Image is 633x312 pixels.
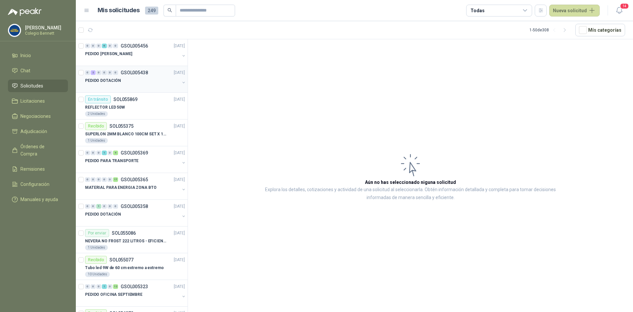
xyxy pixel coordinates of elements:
div: 10 Unidades [85,272,110,277]
a: Manuales y ayuda [8,193,68,206]
a: Por enviarSOL055086[DATE] NEVERA NO FROST 222 LITROS - EFICIENCIA ENERGETICA A1 Unidades [76,226,188,253]
p: PEDIDO DOTACIÓN [85,78,121,84]
span: Solicitudes [20,82,43,89]
a: 0 0 1 0 0 0 GSOL005358[DATE] PEDIDO DOTACIÓN [85,202,186,224]
a: 0 2 0 0 0 0 GSOL005438[DATE] PEDIDO DOTACIÓN [85,69,186,90]
img: Logo peakr [8,8,42,16]
div: 0 [107,70,112,75]
span: Adjudicación [20,128,47,135]
a: 0 0 0 6 0 0 GSOL005456[DATE] PEDIDO [PERSON_NAME] [85,42,186,63]
div: 1 Unidades [85,138,108,143]
div: 0 [102,177,107,182]
div: 17 [113,177,118,182]
div: 0 [85,44,90,48]
div: 0 [91,204,96,209]
div: 1 Unidades [85,245,108,250]
div: 0 [91,177,96,182]
span: Manuales y ayuda [20,196,58,203]
p: Colegio Bennett [25,31,66,35]
span: Órdenes de Compra [20,143,62,157]
p: SOL055869 [113,97,137,102]
div: 1 [102,151,107,155]
div: 0 [85,284,90,289]
p: PEDIDO OFICINA SEPTIEMBRE [85,292,142,298]
span: 249 [145,7,158,15]
div: 0 [96,70,101,75]
p: GSOL005358 [121,204,148,209]
div: 0 [91,151,96,155]
a: Solicitudes [8,80,68,92]
div: 6 [102,44,107,48]
div: 1 [102,284,107,289]
div: 1 - 50 de 308 [529,25,570,35]
div: 2 [91,70,96,75]
p: [DATE] [174,257,185,263]
div: 0 [85,151,90,155]
p: [DATE] [174,96,185,103]
span: Inicio [20,52,31,59]
img: Company Logo [8,24,21,37]
p: SUPERLON 2MM BLANCO 100CM SET X 150 METROS [85,131,167,137]
div: 12 [113,284,118,289]
p: SOL055086 [112,231,136,235]
a: Configuración [8,178,68,191]
p: GSOL005365 [121,177,148,182]
p: MATERIAL PARA ENERGIA ZONA BTO [85,185,156,191]
a: Licitaciones [8,95,68,107]
div: 0 [96,284,101,289]
button: Mís categorías [575,24,625,36]
a: Inicio [8,49,68,62]
div: 0 [107,204,112,209]
p: [DATE] [174,150,185,156]
div: 0 [107,151,112,155]
a: 0 0 0 1 0 4 GSOL005369[DATE] PEDIDO PARA TRANSPORTE [85,149,186,170]
div: 0 [113,70,118,75]
a: Chat [8,64,68,77]
p: [DATE] [174,177,185,183]
div: 0 [85,70,90,75]
div: 0 [85,177,90,182]
p: GSOL005323 [121,284,148,289]
p: SOL055375 [109,124,134,128]
button: Nueva solicitud [549,5,600,17]
p: [DATE] [174,230,185,236]
p: [DATE] [174,123,185,129]
div: 0 [91,44,96,48]
div: 0 [102,70,107,75]
p: [DATE] [174,70,185,76]
p: Explora los detalles, cotizaciones y actividad de una solicitud al seleccionarla. Obtén informaci... [254,186,567,202]
a: RecibidoSOL055077[DATE] Tubo led 9W de 60 cm extremo a extremo10 Unidades [76,253,188,280]
h1: Mis solicitudes [98,6,140,15]
div: 0 [107,44,112,48]
span: Licitaciones [20,97,45,105]
span: 14 [620,3,629,9]
a: Negociaciones [8,110,68,122]
p: [DATE] [174,203,185,210]
div: 2 Unidades [85,111,108,117]
button: 14 [613,5,625,17]
span: search [167,8,172,13]
a: Remisiones [8,163,68,175]
p: REFLECTOR LED 50W [85,104,125,111]
div: 4 [113,151,118,155]
span: Remisiones [20,165,45,173]
span: Chat [20,67,30,74]
div: Por enviar [85,229,109,237]
p: PEDIDO DOTACIÓN [85,211,121,218]
div: 0 [91,284,96,289]
p: NEVERA NO FROST 222 LITROS - EFICIENCIA ENERGETICA A [85,238,167,244]
p: GSOL005369 [121,151,148,155]
p: PEDIDO [PERSON_NAME] [85,51,132,57]
p: Tubo led 9W de 60 cm extremo a extremo [85,265,164,271]
div: 0 [113,44,118,48]
a: Adjudicación [8,125,68,138]
a: RecibidoSOL055375[DATE] SUPERLON 2MM BLANCO 100CM SET X 150 METROS1 Unidades [76,120,188,146]
div: 0 [107,177,112,182]
div: 0 [102,204,107,209]
a: 0 0 0 0 0 17 GSOL005365[DATE] MATERIAL PARA ENERGIA ZONA BTO [85,176,186,197]
h3: Aún no has seleccionado niguna solicitud [365,179,456,186]
div: 0 [113,204,118,209]
span: Configuración [20,181,49,188]
div: 0 [107,284,112,289]
div: 0 [96,151,101,155]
